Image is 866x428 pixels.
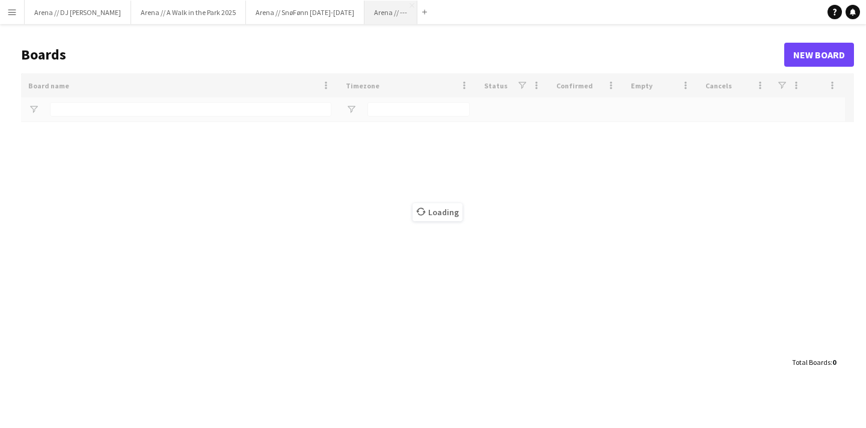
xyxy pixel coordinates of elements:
button: Arena // DJ [PERSON_NAME] [25,1,131,24]
div: : [792,350,836,374]
span: 0 [832,358,836,367]
button: Arena // A Walk in the Park 2025 [131,1,246,24]
button: Arena // --- [364,1,417,24]
a: New Board [784,43,854,67]
h1: Boards [21,46,784,64]
span: Loading [413,203,462,221]
button: Arena // SnøFønn [DATE]-[DATE] [246,1,364,24]
span: Total Boards [792,358,831,367]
